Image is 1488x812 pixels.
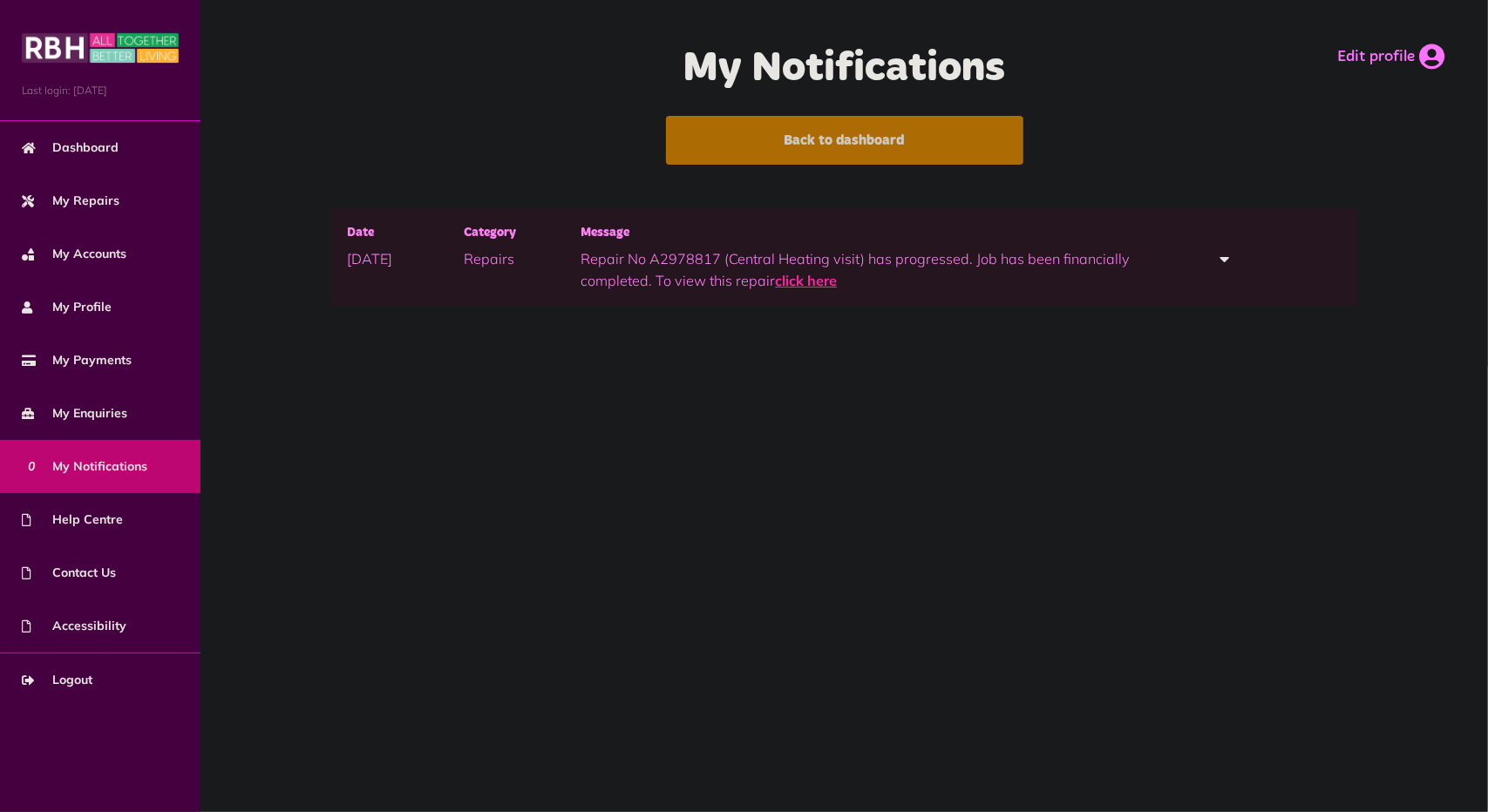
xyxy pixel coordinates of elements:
[666,116,1023,165] a: Back to dashboard
[22,671,92,689] span: Logout
[22,83,179,98] span: Last login: [DATE]
[22,30,179,65] img: MyRBH
[22,511,123,529] span: Help Centre
[464,224,581,243] span: Category
[581,248,1165,291] p: Repair No A2978817 (Central Heating visit) has progressed. Job has been financially completed. To...
[22,617,126,635] span: Accessibility
[22,298,112,316] span: My Profile
[22,192,119,210] span: My Repairs
[22,245,126,263] span: My Accounts
[347,248,464,269] p: [DATE]
[22,457,41,476] span: 0
[22,139,119,157] span: Dashboard
[1337,44,1444,70] a: Edit profile
[581,224,1165,243] span: Message
[347,224,464,243] span: Date
[22,404,127,423] span: My Enquiries
[22,351,132,369] span: My Payments
[22,457,147,476] span: My Notifications
[540,44,1149,94] h1: My Notifications
[464,248,581,269] p: Repairs
[22,564,116,582] span: Contact Us
[775,272,837,289] a: click here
